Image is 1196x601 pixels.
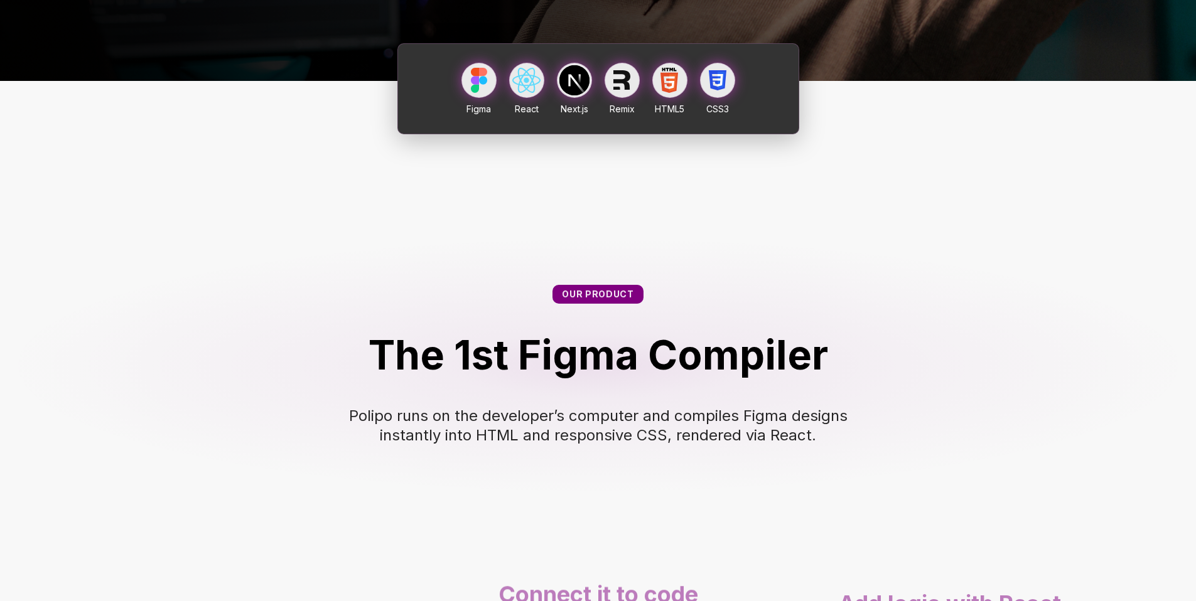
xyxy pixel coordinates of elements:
span: Our product [562,289,634,299]
span: CSS3 [706,104,729,114]
span: Next.js [561,104,588,114]
span: HTML5 [655,104,684,114]
span: Polipo runs on the developer’s computer and compiles Figma designs instantly into HTML and respon... [349,407,852,444]
span: React [515,104,539,114]
span: Figma [466,104,491,114]
span: Remix [610,104,635,114]
span: The 1st Figma Compiler [369,331,828,379]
